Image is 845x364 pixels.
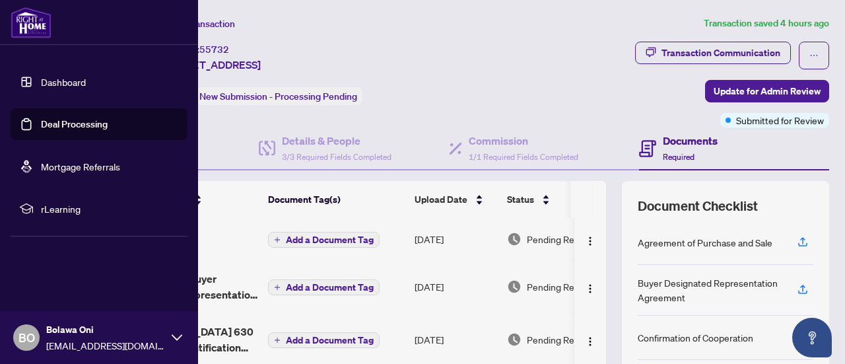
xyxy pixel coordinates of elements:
span: Pending Review [527,232,593,246]
a: Dashboard [41,76,86,88]
img: Logo [585,336,595,347]
button: Transaction Communication [635,42,791,64]
span: [EMAIL_ADDRESS][DOMAIN_NAME] [46,338,165,353]
th: Document Tag(s) [263,181,409,218]
img: Document Status [507,232,522,246]
div: Buyer Designated Representation Agreement [638,275,782,305]
div: Agreement of Purchase and Sale [638,235,772,250]
button: Open asap [792,318,832,357]
span: plus [274,337,281,344]
a: Mortgage Referrals [41,161,120,172]
button: Logo [580,276,601,297]
button: Add a Document Tag [268,279,380,295]
button: Add a Document Tag [268,332,380,348]
div: Transaction Communication [661,42,780,63]
button: Add a Document Tag [268,232,380,248]
span: 1/1 Required Fields Completed [469,152,578,162]
img: Document Status [507,332,522,347]
span: 55732 [199,44,229,55]
span: Update for Admin Review [714,81,821,102]
img: Document Status [507,279,522,294]
h4: Details & People [282,133,391,149]
span: Add a Document Tag [286,283,374,292]
button: Logo [580,229,601,250]
span: View Transaction [164,18,235,30]
th: Status [502,181,614,218]
button: Add a Document Tag [268,332,380,349]
article: Transaction saved 4 hours ago [704,16,829,31]
th: Upload Date [409,181,502,218]
img: Logo [585,283,595,294]
span: New Submission - Processing Pending [199,91,357,102]
button: Add a Document Tag [268,279,380,296]
span: plus [274,284,281,291]
div: Status: [164,87,362,105]
img: Logo [585,236,595,246]
span: ellipsis [809,51,819,60]
span: Pending Review [527,279,593,294]
a: Deal Processing [41,118,108,130]
span: Bolawa Oni [46,322,165,337]
span: Upload Date [415,192,467,207]
div: Confirmation of Cooperation [638,330,753,345]
button: Add a Document Tag [268,231,380,248]
button: Logo [580,329,601,350]
span: 3/3 Required Fields Completed [282,152,391,162]
img: logo [11,7,51,38]
span: Required [663,152,694,162]
span: BO [18,328,35,347]
h4: Documents [663,133,718,149]
span: Pending Review [527,332,593,347]
button: Update for Admin Review [705,80,829,102]
td: [DATE] [409,218,502,260]
td: [DATE] [409,260,502,313]
h4: Commission [469,133,578,149]
span: Document Checklist [638,197,758,215]
span: Add a Document Tag [286,336,374,345]
span: Status [507,192,534,207]
span: rLearning [41,201,178,216]
span: Add a Document Tag [286,235,374,244]
span: [STREET_ADDRESS] [164,57,261,73]
span: plus [274,237,281,243]
span: Submitted for Review [736,113,824,127]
